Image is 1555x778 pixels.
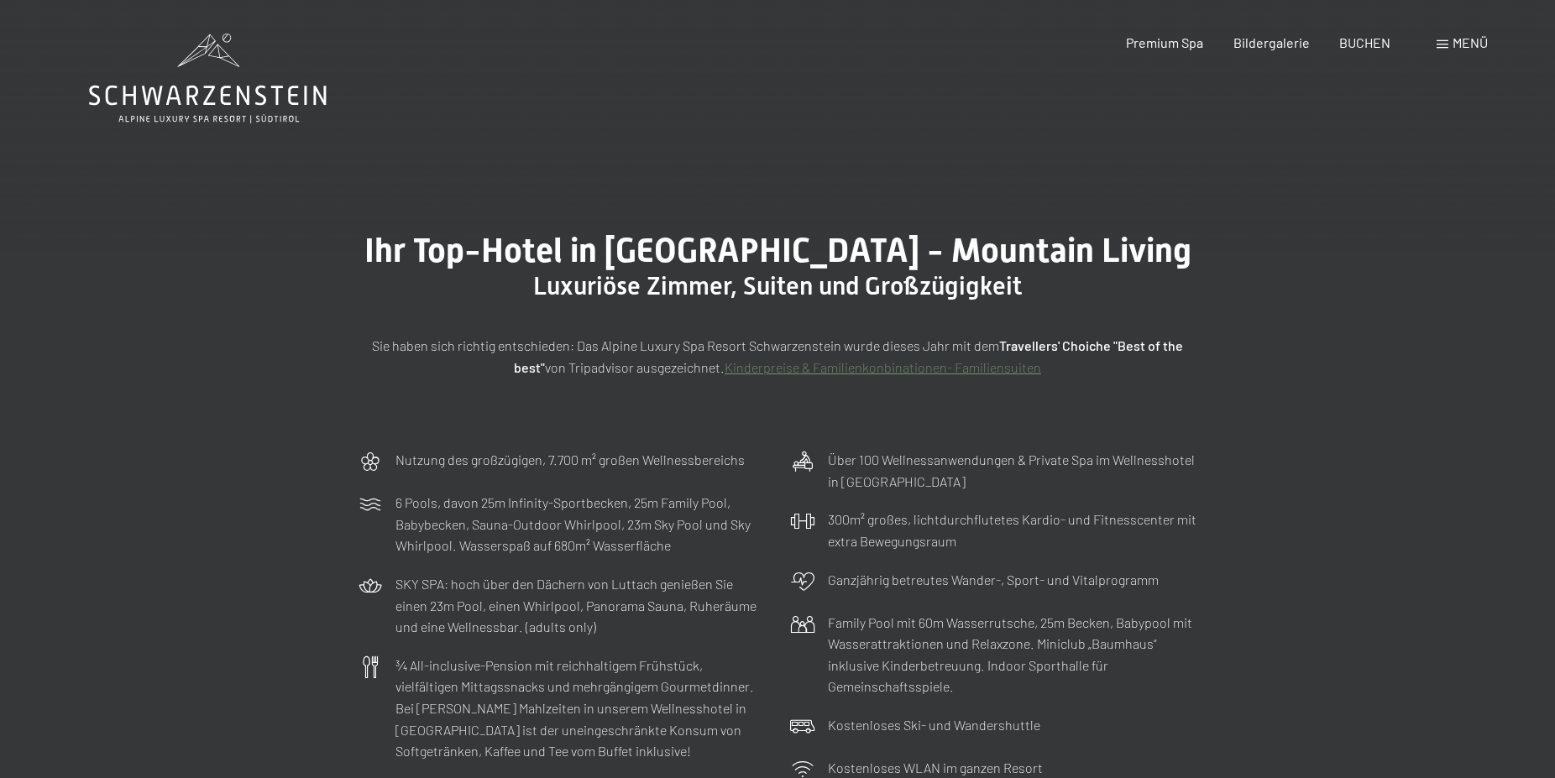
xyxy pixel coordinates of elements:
a: BUCHEN [1339,34,1390,50]
p: Kostenloses Ski- und Wandershuttle [828,714,1040,736]
a: Bildergalerie [1233,34,1310,50]
p: Family Pool mit 60m Wasserrutsche, 25m Becken, Babypool mit Wasserattraktionen und Relaxzone. Min... [828,612,1197,697]
p: 300m² großes, lichtdurchflutetes Kardio- und Fitnesscenter mit extra Bewegungsraum [828,509,1197,551]
p: Ganzjährig betreutes Wander-, Sport- und Vitalprogramm [828,569,1159,591]
p: Sie haben sich richtig entschieden: Das Alpine Luxury Spa Resort Schwarzenstein wurde dieses Jahr... [358,335,1197,378]
p: ¾ All-inclusive-Pension mit reichhaltigem Frühstück, vielfältigen Mittagssnacks und mehrgängigem ... [395,655,765,762]
a: Premium Spa [1126,34,1203,50]
p: 6 Pools, davon 25m Infinity-Sportbecken, 25m Family Pool, Babybecken, Sauna-Outdoor Whirlpool, 23... [395,492,765,556]
span: Ihr Top-Hotel in [GEOGRAPHIC_DATA] - Mountain Living [364,231,1191,270]
span: Menü [1453,34,1488,50]
p: Nutzung des großzügigen, 7.700 m² großen Wellnessbereichs [395,449,745,471]
p: SKY SPA: hoch über den Dächern von Luttach genießen Sie einen 23m Pool, einen Whirlpool, Panorama... [395,573,765,638]
a: Kinderpreise & Familienkonbinationen- Familiensuiten [725,359,1041,375]
strong: Travellers' Choiche "Best of the best" [514,337,1183,375]
p: Über 100 Wellnessanwendungen & Private Spa im Wellnesshotel in [GEOGRAPHIC_DATA] [828,449,1197,492]
span: Luxuriöse Zimmer, Suiten und Großzügigkeit [533,271,1022,300]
